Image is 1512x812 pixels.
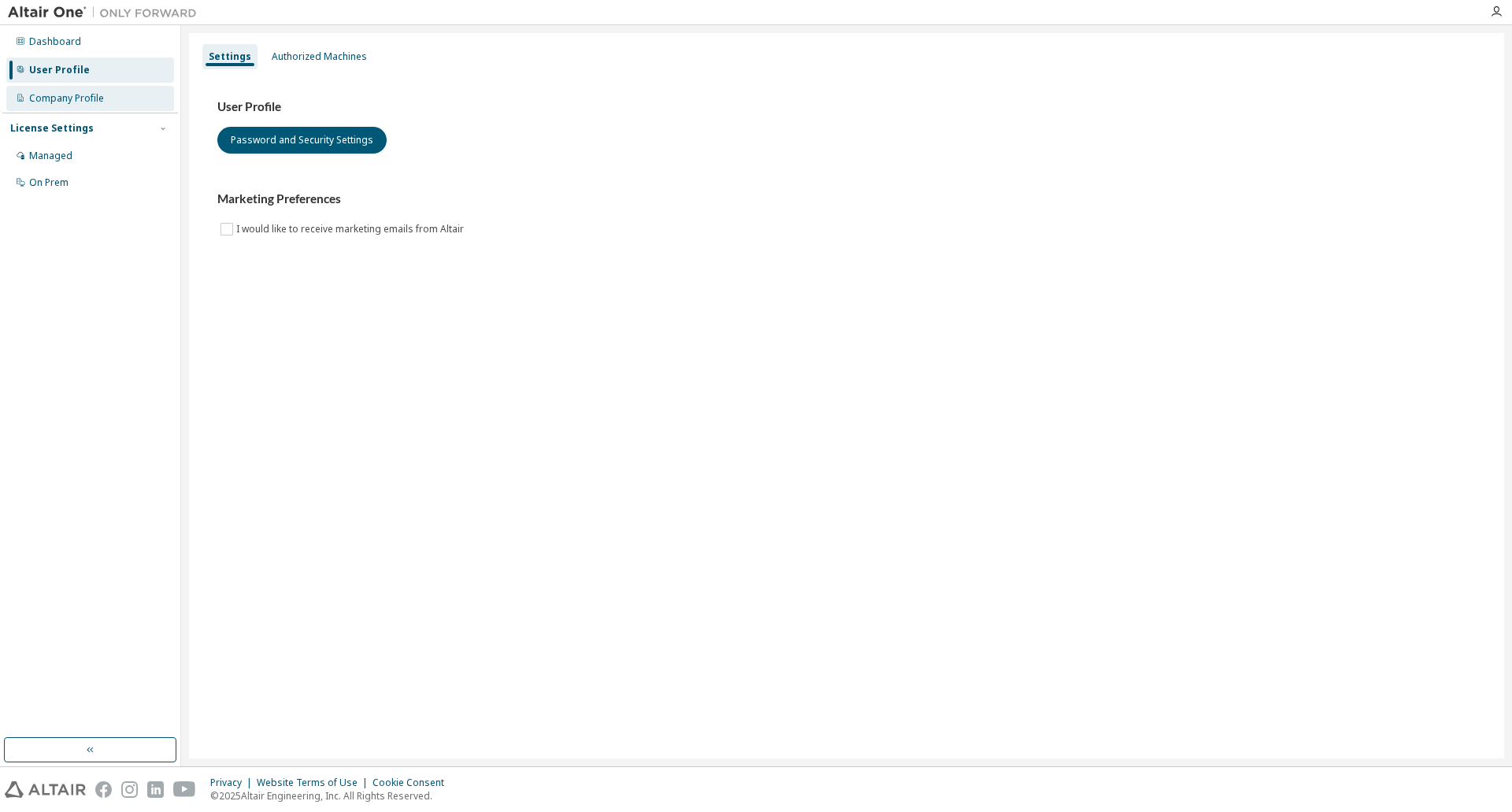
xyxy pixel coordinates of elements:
[217,99,1476,115] h3: User Profile
[173,781,196,798] img: youtube.svg
[236,220,467,239] label: I would like to receive marketing emails from Altair
[8,5,205,20] img: Altair One
[210,777,257,789] div: Privacy
[272,50,367,63] div: Authorized Machines
[217,127,387,154] button: Password and Security Settings
[5,781,86,798] img: altair_logo.svg
[29,35,81,48] div: Dashboard
[217,191,1476,207] h3: Marketing Preferences
[372,777,454,789] div: Cookie Consent
[10,122,94,135] div: License Settings
[210,789,454,803] p: © 2025 Altair Engineering, Inc. All Rights Reserved.
[209,50,251,63] div: Settings
[257,777,372,789] div: Website Terms of Use
[29,92,104,105] div: Company Profile
[121,781,138,798] img: instagram.svg
[29,64,90,76] div: User Profile
[95,781,112,798] img: facebook.svg
[147,781,164,798] img: linkedin.svg
[29,150,72,162] div: Managed
[29,176,69,189] div: On Prem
